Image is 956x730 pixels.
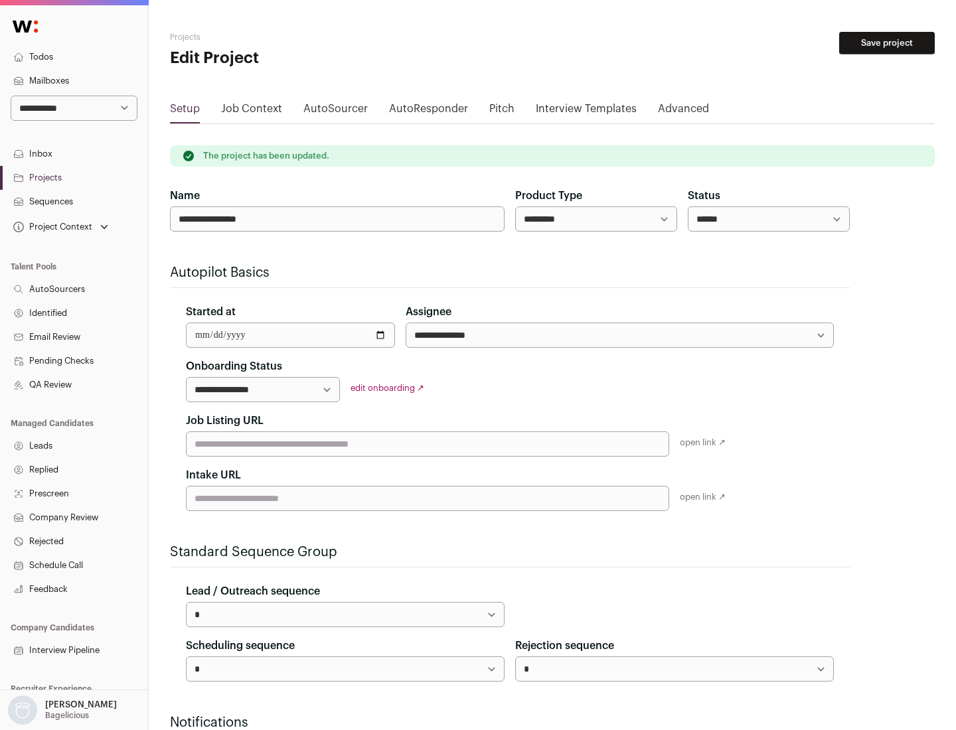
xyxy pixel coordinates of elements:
a: AutoResponder [389,101,468,122]
h2: Standard Sequence Group [170,543,850,561]
label: Onboarding Status [186,358,282,374]
a: Interview Templates [536,101,637,122]
p: Bagelicious [45,710,89,721]
a: Setup [170,101,200,122]
a: Pitch [489,101,515,122]
label: Assignee [406,304,451,320]
p: [PERSON_NAME] [45,699,117,710]
img: nopic.png [8,695,37,725]
button: Open dropdown [11,218,111,236]
label: Product Type [515,188,582,204]
h2: Projects [170,32,425,42]
div: Project Context [11,222,92,232]
button: Open dropdown [5,695,119,725]
label: Lead / Outreach sequence [186,583,320,599]
label: Status [688,188,720,204]
label: Intake URL [186,467,241,483]
a: edit onboarding ↗ [351,384,424,392]
label: Scheduling sequence [186,638,295,654]
a: Advanced [658,101,709,122]
h1: Edit Project [170,48,425,69]
h2: Autopilot Basics [170,263,850,282]
a: AutoSourcer [303,101,368,122]
label: Rejection sequence [515,638,614,654]
button: Save project [839,32,935,54]
p: The project has been updated. [203,151,329,161]
img: Wellfound [5,13,45,40]
label: Started at [186,304,236,320]
a: Job Context [221,101,282,122]
label: Name [170,188,200,204]
label: Job Listing URL [186,413,264,429]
